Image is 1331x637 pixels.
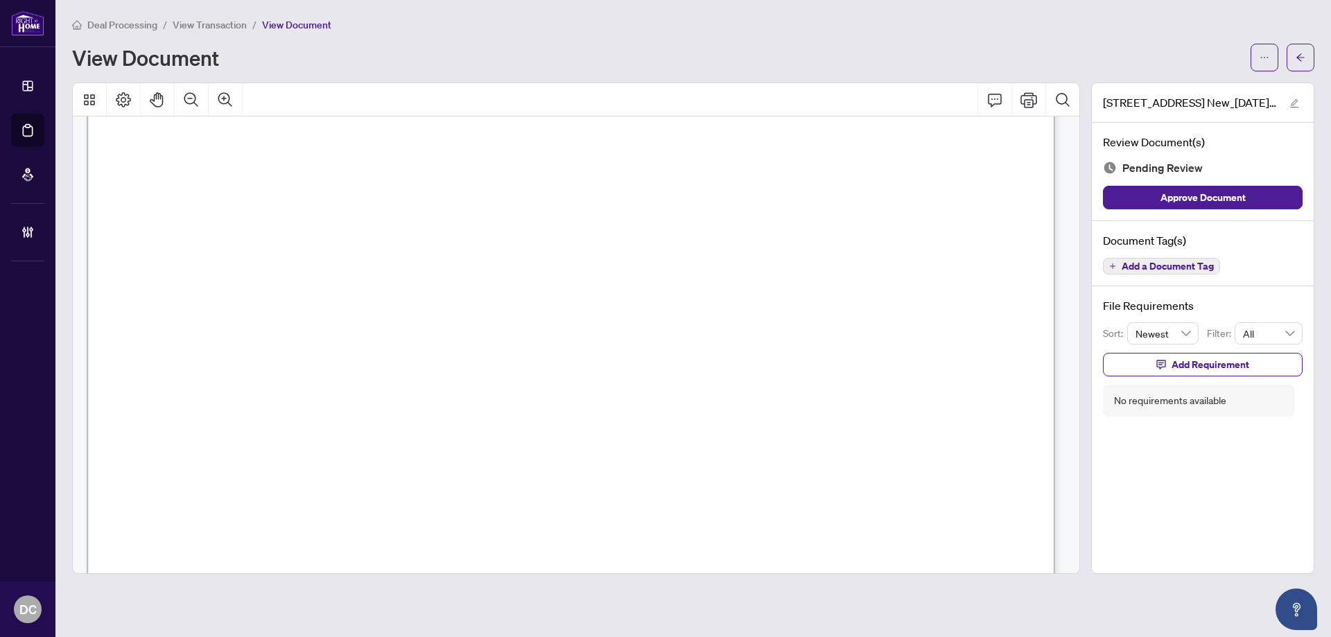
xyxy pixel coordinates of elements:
[72,46,219,69] h1: View Document
[163,17,167,33] li: /
[1103,186,1303,209] button: Approve Document
[1103,94,1276,111] span: [STREET_ADDRESS] New_[DATE] 19_45_09.pdf
[1122,159,1203,177] span: Pending Review
[1114,393,1226,408] div: No requirements available
[1103,258,1220,274] button: Add a Document Tag
[262,19,331,31] span: View Document
[1160,186,1246,209] span: Approve Document
[1289,98,1299,108] span: edit
[173,19,247,31] span: View Transaction
[1136,323,1191,344] span: Newest
[1260,53,1269,62] span: ellipsis
[1207,326,1235,341] p: Filter:
[1103,353,1303,376] button: Add Requirement
[1243,323,1294,344] span: All
[1103,297,1303,314] h4: File Requirements
[1122,261,1214,271] span: Add a Document Tag
[19,600,37,619] span: DC
[1103,134,1303,150] h4: Review Document(s)
[1296,53,1305,62] span: arrow-left
[87,19,157,31] span: Deal Processing
[11,10,44,36] img: logo
[252,17,256,33] li: /
[1103,232,1303,249] h4: Document Tag(s)
[1109,263,1116,270] span: plus
[1103,326,1127,341] p: Sort:
[1172,354,1249,376] span: Add Requirement
[1276,588,1317,630] button: Open asap
[1103,161,1117,175] img: Document Status
[72,20,82,30] span: home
